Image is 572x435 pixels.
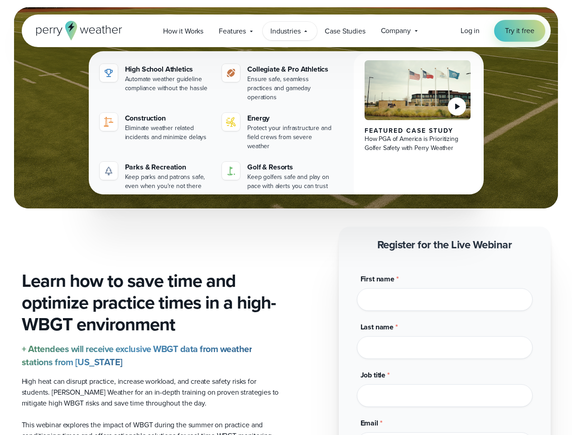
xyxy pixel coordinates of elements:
[96,158,215,194] a: Parks & Recreation Keep parks and patrons safe, even when you're not there
[247,162,334,173] div: Golf & Resorts
[125,113,211,124] div: Construction
[103,165,114,176] img: parks-icon-grey.svg
[381,25,411,36] span: Company
[96,60,215,97] a: High School Athletics Automate weather guideline compliance without the hassle
[361,418,378,428] span: Email
[163,26,203,37] span: How it Works
[325,26,365,37] span: Case Studies
[96,109,215,145] a: Construction Eliminate weather related incidents and minimize delays
[155,22,211,40] a: How it Works
[219,26,246,37] span: Features
[270,26,300,37] span: Industries
[365,60,471,120] img: PGA of America, Frisco Campus
[505,25,534,36] span: Try it free
[226,165,236,176] img: golf-iconV2.svg
[22,270,279,335] h3: Learn how to save time and optimize practice times in a high-WBGT environment
[125,173,211,191] div: Keep parks and patrons safe, even when you're not there
[218,60,337,106] a: Collegiate & Pro Athletics Ensure safe, seamless practices and gameday operations
[226,68,236,78] img: proathletics-icon@2x-1.svg
[226,116,236,127] img: energy-icon@2x-1.svg
[247,64,334,75] div: Collegiate & Pro Athletics
[125,75,211,93] div: Automate weather guideline compliance without the hassle
[247,75,334,102] div: Ensure safe, seamless practices and gameday operations
[125,64,211,75] div: High School Athletics
[22,342,252,369] strong: + Attendees will receive exclusive WBGT data from weather stations from [US_STATE]
[317,22,373,40] a: Case Studies
[218,158,337,194] a: Golf & Resorts Keep golfers safe and play on pace with alerts you can trust
[365,135,471,153] div: How PGA of America is Prioritizing Golfer Safety with Perry Weather
[361,274,394,284] span: First name
[103,116,114,127] img: noun-crane-7630938-1@2x.svg
[125,124,211,142] div: Eliminate weather related incidents and minimize delays
[22,376,279,409] p: High heat can disrupt practice, increase workload, and create safety risks for students. [PERSON_...
[461,25,480,36] a: Log in
[377,237,512,253] strong: Register for the Live Webinar
[494,20,545,42] a: Try it free
[218,109,337,155] a: Energy Protect your infrastructure and field crews from severe weather
[125,162,211,173] div: Parks & Recreation
[365,127,471,135] div: Featured Case Study
[247,173,334,191] div: Keep golfers safe and play on pace with alerts you can trust
[247,113,334,124] div: Energy
[103,68,114,78] img: highschool-icon.svg
[361,370,386,380] span: Job title
[361,322,394,332] span: Last name
[247,124,334,151] div: Protect your infrastructure and field crews from severe weather
[354,53,482,202] a: PGA of America, Frisco Campus Featured Case Study How PGA of America is Prioritizing Golfer Safet...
